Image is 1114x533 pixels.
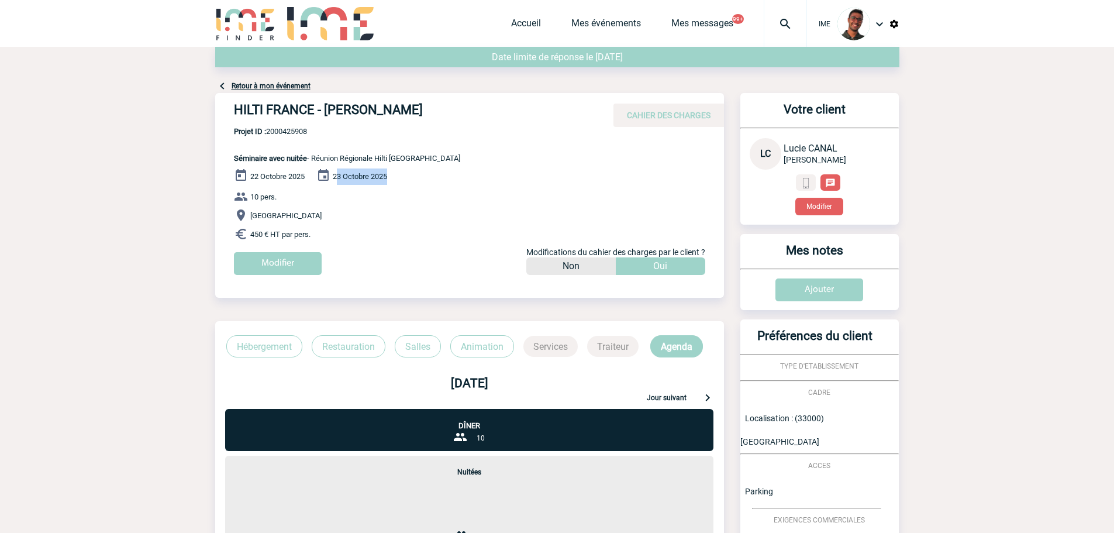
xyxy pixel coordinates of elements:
span: LC [760,148,771,159]
button: Modifier [795,198,843,215]
span: Modifications du cahier des charges par le client ? [526,247,705,257]
p: Non [563,257,580,275]
h3: Préférences du client [745,329,885,354]
h3: Mes notes [745,243,885,269]
h4: HILTI FRANCE - [PERSON_NAME] [234,102,585,122]
span: 10 pers. [250,192,277,201]
button: 99+ [732,14,744,24]
span: TYPE D'ETABLISSEMENT [780,362,858,370]
p: Salles [395,335,441,357]
span: CAHIER DES CHARGES [627,111,711,120]
span: 10 [477,434,485,442]
a: Accueil [511,18,541,34]
p: Dîner [225,409,713,430]
p: Agenda [650,335,703,357]
span: EXIGENCES COMMERCIALES [774,516,865,524]
span: Lucie CANAL [784,143,837,154]
b: Projet ID : [234,127,266,136]
img: IME-Finder [215,7,276,40]
span: Parking [745,487,773,496]
p: Jour suivant [647,394,687,404]
p: Services [523,336,578,357]
span: 450 € HT par pers. [250,230,311,239]
input: Modifier [234,252,322,275]
span: [GEOGRAPHIC_DATA] [250,211,322,220]
span: Localisation : (33000) [GEOGRAPHIC_DATA] [740,414,824,446]
p: Animation [450,335,514,357]
span: Date limite de réponse le [DATE] [492,51,623,63]
span: 22 Octobre 2025 [250,172,305,181]
img: chat-24-px-w.png [825,178,836,188]
span: [PERSON_NAME] [784,155,846,164]
span: 23 Octobre 2025 [333,172,387,181]
span: IME [819,20,830,28]
span: CADRE [808,388,830,397]
p: Restauration [312,335,385,357]
span: ACCES [808,462,830,470]
img: 124970-0.jpg [837,8,870,40]
a: Retour à mon événement [232,82,311,90]
h3: Votre client [745,102,885,128]
a: Mes événements [571,18,641,34]
input: Ajouter [775,278,863,301]
span: Séminaire avec nuitée [234,154,307,163]
p: Hébergement [226,335,302,357]
span: 2000425908 [234,127,460,136]
a: Mes messages [671,18,733,34]
span: - Réunion Régionale Hilti [GEOGRAPHIC_DATA] [234,154,460,163]
p: Oui [653,257,667,275]
p: Nuitées [225,456,713,476]
b: [DATE] [451,376,488,390]
img: group-24-px-b.png [453,430,467,444]
img: keyboard-arrow-right-24-px.png [701,390,715,404]
p: Traiteur [587,336,639,357]
img: portable.png [801,178,811,188]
